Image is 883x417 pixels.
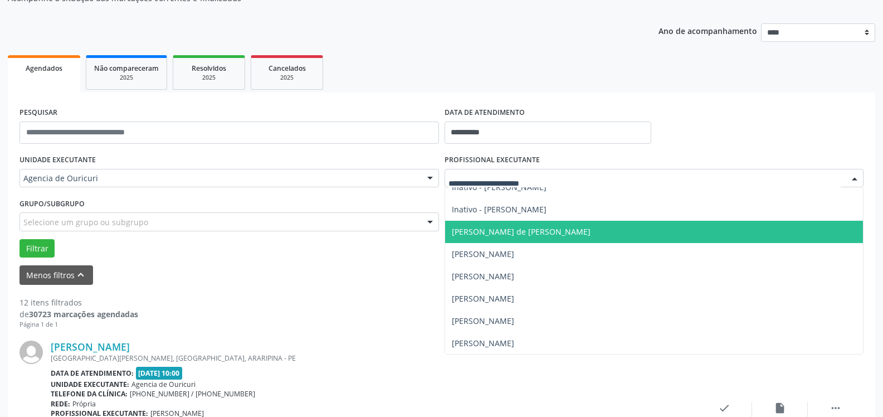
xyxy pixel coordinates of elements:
[452,316,514,326] span: [PERSON_NAME]
[19,341,43,364] img: img
[19,195,85,212] label: Grupo/Subgrupo
[75,269,87,281] i: keyboard_arrow_up
[19,265,93,285] button: Menos filtroskeyboard_arrow_up
[19,320,138,329] div: Página 1 de 1
[23,173,416,184] span: Agencia de Ouricuri
[72,399,96,409] span: Própria
[94,64,159,73] span: Não compareceram
[19,308,138,320] div: de
[19,297,138,308] div: 12 itens filtrados
[23,216,148,228] span: Selecione um grupo ou subgrupo
[718,402,730,414] i: check
[29,309,138,319] strong: 30723 marcações agendadas
[181,74,237,82] div: 2025
[51,341,130,353] a: [PERSON_NAME]
[94,74,159,82] div: 2025
[452,226,591,237] span: [PERSON_NAME] de [PERSON_NAME]
[445,152,540,169] label: PROFISSIONAL EXECUTANTE
[658,23,757,37] p: Ano de acompanhamento
[51,368,134,378] b: Data de atendimento:
[19,104,57,122] label: PESQUISAR
[452,338,514,348] span: [PERSON_NAME]
[830,402,842,414] i: 
[452,182,547,192] span: Inativo - [PERSON_NAME]
[136,367,183,380] span: [DATE] 10:00
[51,389,128,399] b: Telefone da clínica:
[259,74,315,82] div: 2025
[51,353,696,363] div: [GEOGRAPHIC_DATA][PERSON_NAME], [GEOGRAPHIC_DATA], ARARIPINA - PE
[269,64,306,73] span: Cancelados
[19,152,96,169] label: UNIDADE EXECUTANTE
[26,64,62,73] span: Agendados
[452,204,547,215] span: Inativo - [PERSON_NAME]
[130,389,255,399] span: [PHONE_NUMBER] / [PHONE_NUMBER]
[131,380,196,389] span: Agencia de Ouricuri
[445,104,525,122] label: DATA DE ATENDIMENTO
[452,271,514,282] span: [PERSON_NAME]
[51,380,129,389] b: Unidade executante:
[452,249,514,259] span: [PERSON_NAME]
[774,402,786,414] i: insert_drive_file
[51,399,70,409] b: Rede:
[452,293,514,304] span: [PERSON_NAME]
[19,239,55,258] button: Filtrar
[192,64,226,73] span: Resolvidos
